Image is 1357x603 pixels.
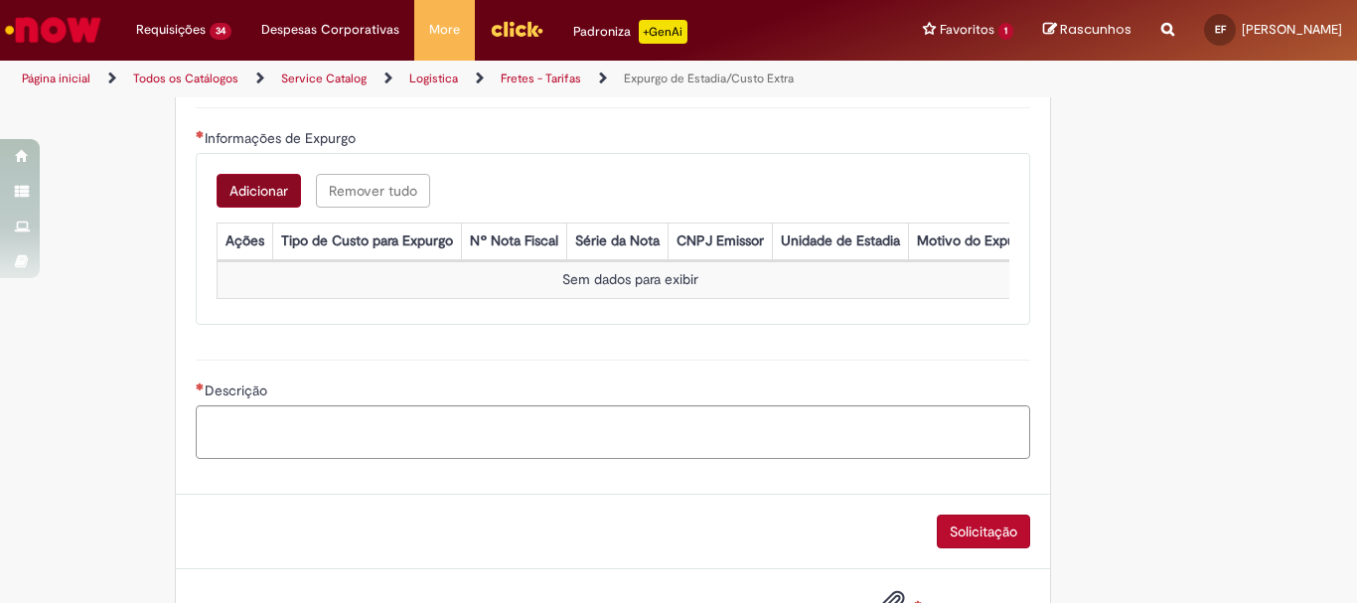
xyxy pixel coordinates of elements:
span: Descrição [205,381,271,399]
a: Expurgo de Estadia/Custo Extra [624,71,794,86]
a: Página inicial [22,71,90,86]
span: 34 [210,23,231,40]
span: Necessários [196,382,205,390]
th: Tipo de Custo para Expurgo [272,223,461,259]
span: Informações de Expurgo [205,129,360,147]
span: 1 [998,23,1013,40]
ul: Trilhas de página [15,61,890,97]
th: Nº Nota Fiscal [461,223,566,259]
span: Requisições [136,20,206,40]
a: Rascunhos [1043,21,1131,40]
span: More [429,20,460,40]
p: +GenAi [639,20,687,44]
span: Despesas Corporativas [261,20,399,40]
a: Fretes - Tarifas [501,71,581,86]
span: Favoritos [940,20,994,40]
button: Solicitação [937,515,1030,548]
a: Service Catalog [281,71,367,86]
span: Rascunhos [1060,20,1131,39]
a: Todos os Catálogos [133,71,238,86]
img: click_logo_yellow_360x200.png [490,14,543,44]
th: Ações [217,223,272,259]
div: Padroniza [573,20,687,44]
span: Necessários [196,130,205,138]
th: Unidade de Estadia [772,223,908,259]
th: Série da Nota [566,223,668,259]
button: Adicionar uma linha para Informações de Expurgo [217,174,301,208]
span: [PERSON_NAME] [1242,21,1342,38]
th: Motivo do Expurgo [908,223,1043,259]
img: ServiceNow [2,10,104,50]
span: EF [1215,23,1226,36]
th: CNPJ Emissor [668,223,772,259]
textarea: Descrição [196,405,1030,459]
td: Sem dados para exibir [217,261,1043,298]
a: Logistica [409,71,458,86]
